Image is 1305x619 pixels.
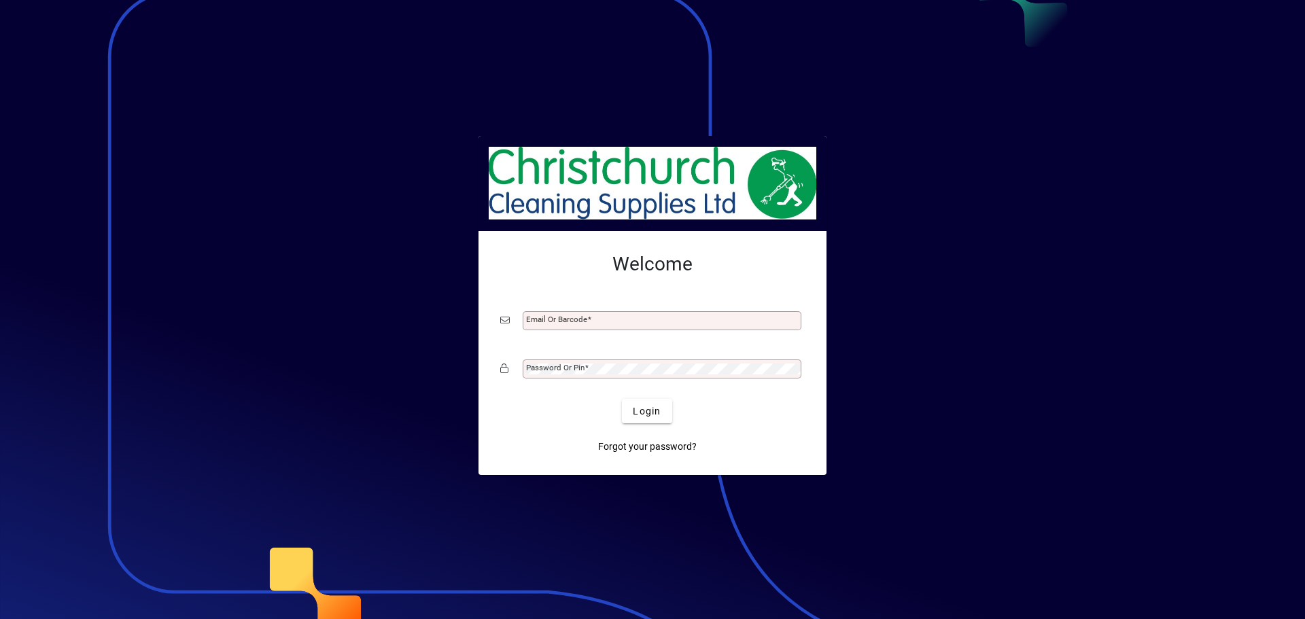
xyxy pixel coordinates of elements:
[500,253,805,276] h2: Welcome
[526,363,585,372] mat-label: Password or Pin
[633,404,661,419] span: Login
[526,315,587,324] mat-label: Email or Barcode
[593,434,702,459] a: Forgot your password?
[598,440,697,454] span: Forgot your password?
[622,399,672,423] button: Login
